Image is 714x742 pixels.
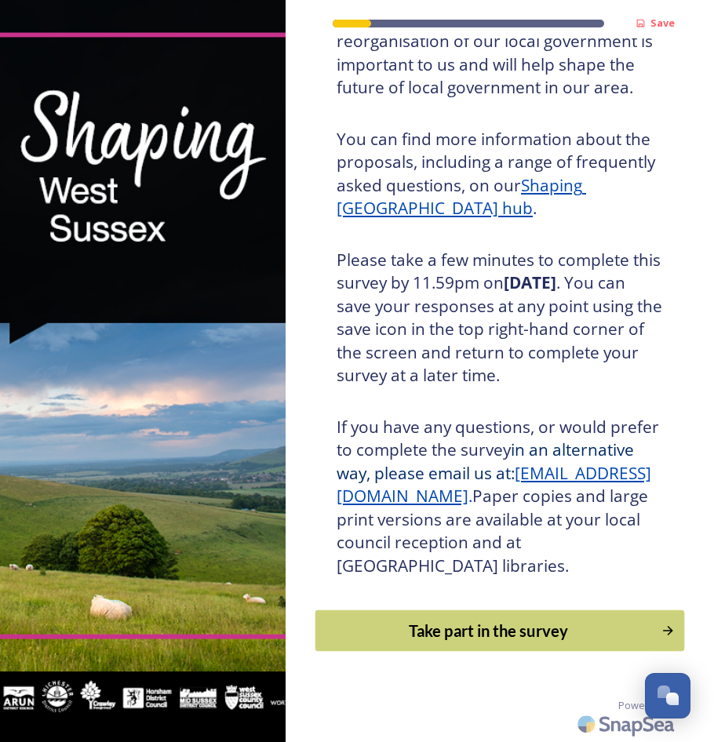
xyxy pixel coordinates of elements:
[337,416,663,578] h3: If you have any questions, or would prefer to complete the survey Paper copies and large print ve...
[337,249,663,387] h3: Please take a few minutes to complete this survey by 11.59pm on . You can save your responses at ...
[337,174,586,220] a: Shaping [GEOGRAPHIC_DATA] hub
[645,673,690,718] button: Open Chat
[337,438,638,484] span: in an alternative way, please email us at:
[504,271,556,293] strong: [DATE]
[468,485,472,507] span: .
[337,128,663,220] h3: You can find more information about the proposals, including a range of frequently asked question...
[618,698,675,713] span: Powered by
[315,610,685,652] button: Continue
[337,462,651,507] a: [EMAIL_ADDRESS][DOMAIN_NAME]
[650,16,675,30] strong: Save
[324,619,653,642] div: Take part in the survey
